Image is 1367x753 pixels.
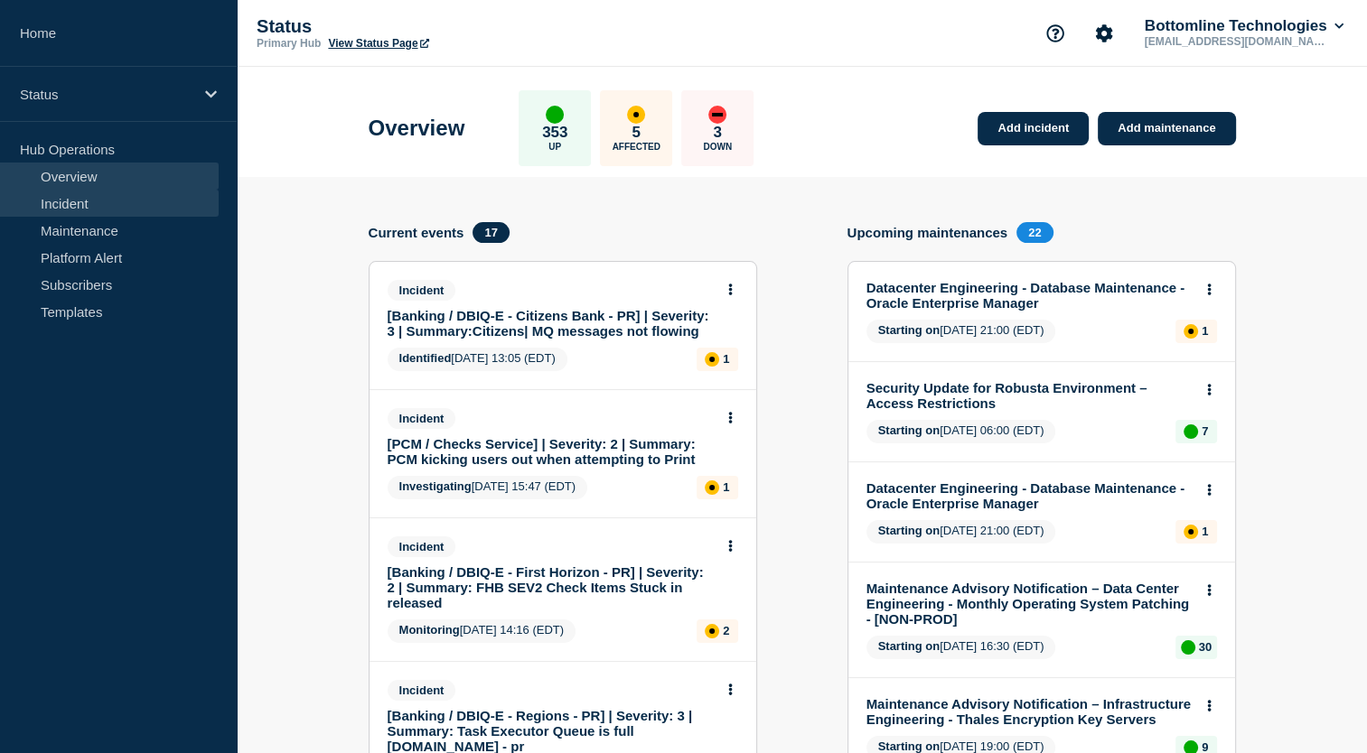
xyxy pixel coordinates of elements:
span: [DATE] 21:00 (EDT) [866,520,1056,544]
h1: Overview [369,116,465,141]
span: Starting on [878,423,941,437]
span: Identified [399,351,452,365]
a: Datacenter Engineering - Database Maintenance - Oracle Enterprise Manager [866,480,1193,511]
a: Security Update for Robusta Environment – Access Restrictions [866,380,1193,411]
a: Datacenter Engineering - Database Maintenance - Oracle Enterprise Manager [866,280,1193,311]
span: Incident [388,408,456,429]
button: Support [1036,14,1074,52]
span: Monitoring [399,623,460,637]
span: [DATE] 14:16 (EDT) [388,619,576,643]
h4: Upcoming maintenances [847,225,1008,240]
a: Add incident [978,112,1089,145]
span: 22 [1016,222,1053,243]
span: [DATE] 16:30 (EDT) [866,636,1056,659]
p: [EMAIL_ADDRESS][DOMAIN_NAME] [1141,35,1329,48]
p: 1 [723,480,729,494]
div: affected [1184,324,1198,339]
p: 353 [542,124,567,142]
div: affected [705,352,719,367]
p: Up [548,142,561,152]
div: affected [627,106,645,124]
div: affected [705,480,719,495]
p: 5 [632,124,641,142]
span: Incident [388,280,456,301]
div: affected [705,624,719,638]
p: 30 [1199,640,1212,654]
span: Investigating [399,479,472,493]
span: Starting on [878,323,941,337]
a: [PCM / Checks Service] | Severity: 2 | Summary: PCM kicking users out when attempting to Print [388,436,714,467]
p: Status [20,87,193,102]
span: Starting on [878,739,941,753]
p: Down [703,142,732,152]
span: 17 [473,222,509,243]
a: Maintenance Advisory Notification – Infrastructure Engineering - Thales Encryption Key Servers [866,696,1193,727]
span: [DATE] 21:00 (EDT) [866,320,1056,343]
p: 3 [714,124,722,142]
p: 1 [1202,324,1208,338]
span: Starting on [878,524,941,537]
p: 1 [723,352,729,366]
a: [Banking / DBIQ-E - Citizens Bank - PR] | Severity: 3 | Summary:Citizens| MQ messages not flowing [388,308,714,339]
a: Maintenance Advisory Notification – Data Center Engineering - Monthly Operating System Patching -... [866,581,1193,627]
div: up [546,106,564,124]
span: Incident [388,680,456,701]
span: Incident [388,536,456,557]
span: [DATE] 13:05 (EDT) [388,348,567,371]
a: [Banking / DBIQ-E - First Horizon - PR] | Severity: 2 | Summary: FHB SEV2 Check Items Stuck in re... [388,564,714,610]
div: down [708,106,726,124]
p: Primary Hub [257,37,321,50]
p: 1 [1202,525,1208,538]
p: Status [257,16,618,37]
p: 7 [1202,424,1208,438]
p: Affected [613,142,660,152]
a: View Status Page [328,37,428,50]
p: 2 [723,624,729,637]
span: [DATE] 06:00 (EDT) [866,420,1056,443]
a: Add maintenance [1098,112,1235,145]
h4: Current events [369,225,464,240]
div: up [1184,424,1198,439]
div: affected [1184,525,1198,539]
span: Starting on [878,639,941,653]
button: Bottomline Technologies [1141,17,1347,35]
button: Account settings [1085,14,1123,52]
span: [DATE] 15:47 (EDT) [388,476,588,499]
div: up [1181,640,1195,655]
